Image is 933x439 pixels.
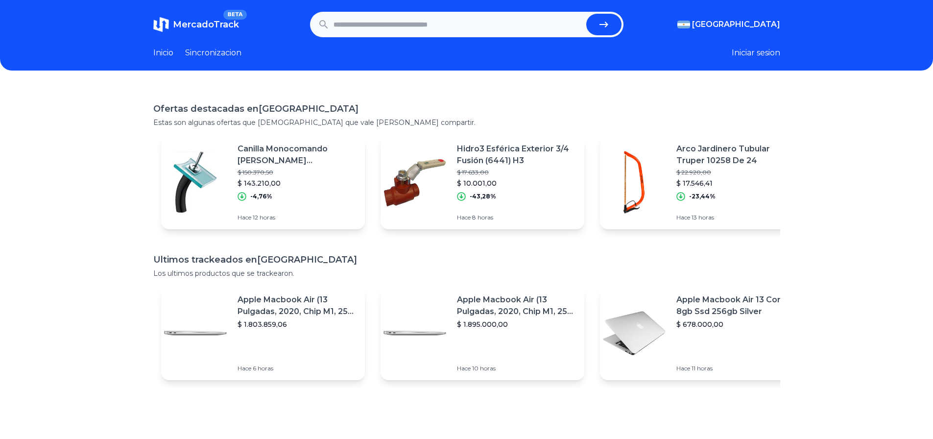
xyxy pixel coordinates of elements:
p: -4,76% [250,193,272,200]
p: $ 17.546,41 [676,178,796,188]
button: [GEOGRAPHIC_DATA] [677,19,780,30]
img: Featured image [161,299,230,367]
span: MercadoTrack [173,19,239,30]
p: $ 1.803.859,06 [238,319,357,329]
p: Hace 12 horas [238,214,357,221]
img: Featured image [381,148,449,217]
a: Featured imageArco Jardinero Tubular Truper 10258 De 24$ 22.920,00$ 17.546,41-23,44%Hace 13 horas [600,135,804,229]
p: Apple Macbook Air 13 Core I5 8gb Ssd 256gb Silver [676,294,796,317]
p: Hace 6 horas [238,365,357,372]
img: Featured image [600,299,669,367]
p: Hidro3 Esférica Exterior 3/4 Fusión (6441) H3 [457,143,576,167]
a: Sincronizacion [185,47,241,59]
a: MercadoTrackBETA [153,17,239,32]
p: Hace 13 horas [676,214,796,221]
p: Arco Jardinero Tubular Truper 10258 De 24 [676,143,796,167]
p: Los ultimos productos que se trackearon. [153,268,780,278]
a: Featured imageHidro3 Esférica Exterior 3/4 Fusión (6441) H3$ 17.633,00$ 10.001,00-43,28%Hace 8 horas [381,135,584,229]
a: Featured imageApple Macbook Air (13 Pulgadas, 2020, Chip M1, 256 Gb De Ssd, 8 Gb De Ram) - Plata$... [381,286,584,380]
span: [GEOGRAPHIC_DATA] [692,19,780,30]
p: -43,28% [470,193,496,200]
img: Argentina [677,21,690,28]
p: Apple Macbook Air (13 Pulgadas, 2020, Chip M1, 256 Gb De Ssd, 8 Gb De Ram) - Plata [457,294,576,317]
img: Featured image [600,148,669,217]
img: MercadoTrack [153,17,169,32]
a: Featured imageCanilla Monocomando [PERSON_NAME] [PERSON_NAME] Cuadrada Base Negra$ 150.370,50$ 14... [161,135,365,229]
p: $ 678.000,00 [676,319,796,329]
a: Featured imageApple Macbook Air 13 Core I5 8gb Ssd 256gb Silver$ 678.000,00Hace 11 horas [600,286,804,380]
p: $ 150.370,50 [238,169,357,176]
p: Hace 10 horas [457,365,576,372]
p: Estas son algunas ofertas que [DEMOGRAPHIC_DATA] que vale [PERSON_NAME] compartir. [153,118,780,127]
p: $ 10.001,00 [457,178,576,188]
p: $ 1.895.000,00 [457,319,576,329]
button: Iniciar sesion [732,47,780,59]
p: Hace 8 horas [457,214,576,221]
img: Featured image [161,148,230,217]
h1: Ofertas destacadas en [GEOGRAPHIC_DATA] [153,102,780,116]
img: Featured image [381,299,449,367]
p: $ 143.210,00 [238,178,357,188]
span: BETA [223,10,246,20]
p: -23,44% [689,193,716,200]
p: Canilla Monocomando [PERSON_NAME] [PERSON_NAME] Cuadrada Base Negra [238,143,357,167]
p: Hace 11 horas [676,365,796,372]
p: $ 22.920,00 [676,169,796,176]
p: Apple Macbook Air (13 Pulgadas, 2020, Chip M1, 256 Gb De Ssd, 8 Gb De Ram) - Plata [238,294,357,317]
p: $ 17.633,00 [457,169,576,176]
h1: Ultimos trackeados en [GEOGRAPHIC_DATA] [153,253,780,267]
a: Featured imageApple Macbook Air (13 Pulgadas, 2020, Chip M1, 256 Gb De Ssd, 8 Gb De Ram) - Plata$... [161,286,365,380]
a: Inicio [153,47,173,59]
